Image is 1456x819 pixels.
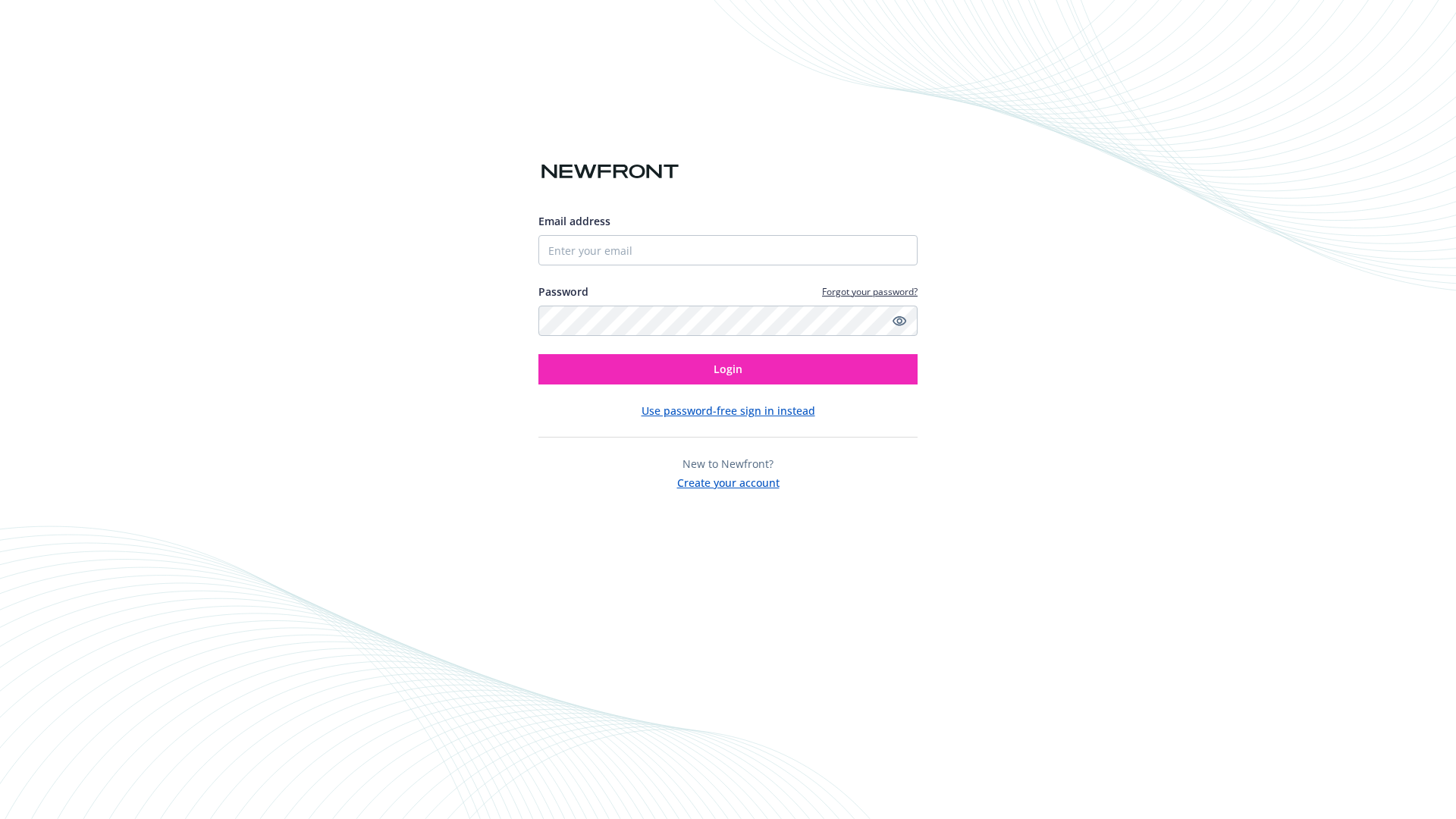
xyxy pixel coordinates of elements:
[538,354,918,384] button: Login
[538,158,682,185] img: Newfront logo
[538,235,918,265] input: Enter your email
[538,284,588,300] label: Password
[682,457,773,471] span: New to Newfront?
[642,403,815,419] button: Use password-free sign in instead
[538,306,918,336] input: Enter your password
[538,214,610,228] span: Email address
[890,312,908,330] a: Show password
[677,472,780,491] button: Create your account
[822,285,918,298] a: Forgot your password?
[714,362,742,376] span: Login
